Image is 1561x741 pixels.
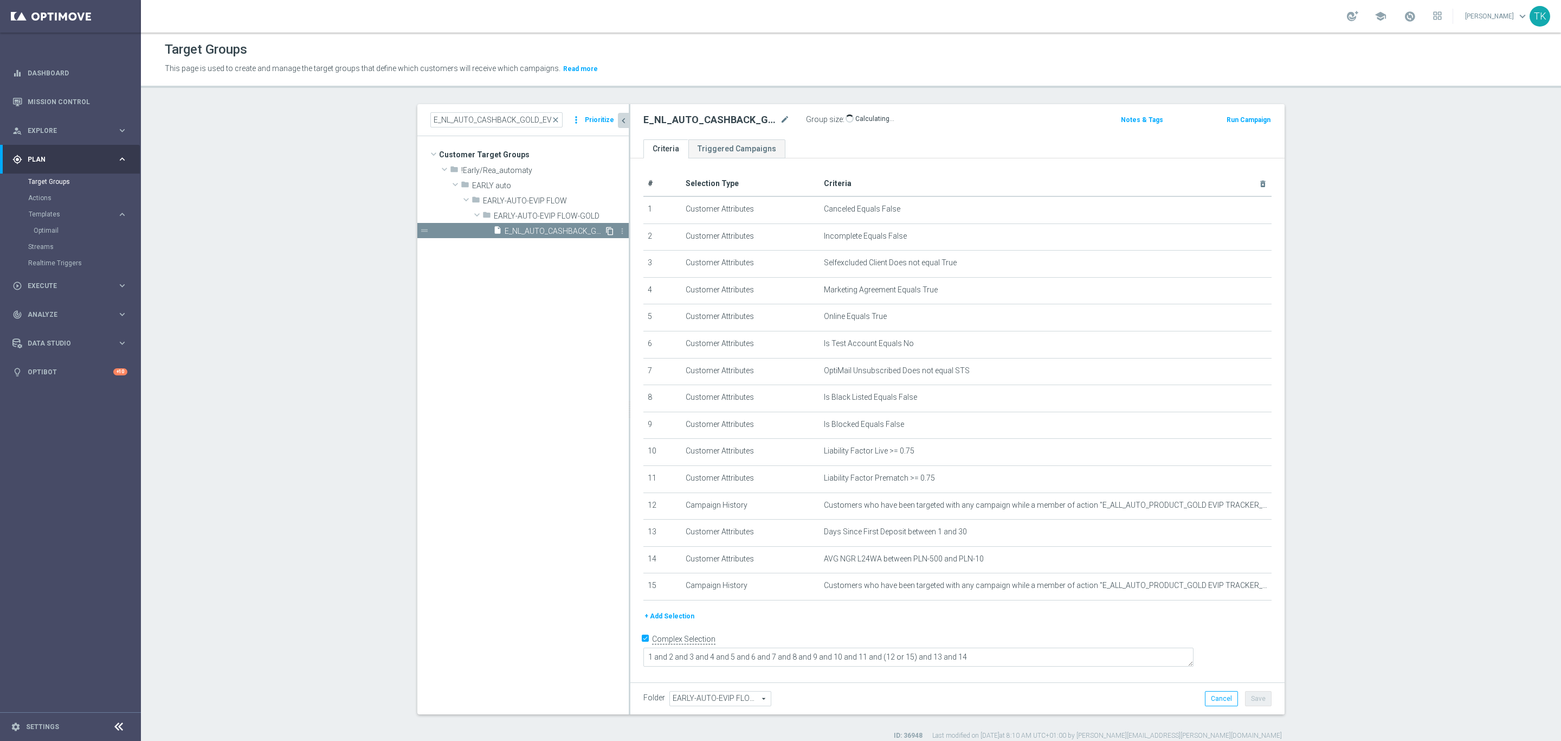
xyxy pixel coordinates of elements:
i: Duplicate Target group [605,227,614,235]
div: Actions [28,190,140,206]
label: Group size [806,115,843,124]
i: keyboard_arrow_right [117,209,127,220]
button: Save [1245,691,1272,706]
button: Mission Control [12,98,128,106]
span: EARLY-AUTO-EVIP FLOW-GOLD [494,212,629,221]
h1: Target Groups [165,42,247,58]
span: Customers who have been targeted with any campaign while a member of action "E_ALL_AUTO_PRODUCT_G... [824,501,1268,510]
td: Campaign History [681,573,820,601]
div: Target Groups [28,174,140,190]
span: Data Studio [28,340,117,347]
span: Plan [28,156,117,163]
a: Streams [28,242,113,251]
span: school [1375,10,1386,22]
td: Customer Attributes [681,304,820,331]
i: folder [482,210,491,223]
i: keyboard_arrow_right [117,309,127,320]
td: Campaign History [681,493,820,520]
span: AVG NGR L24WA between PLN-500 and PLN-10 [824,554,984,564]
td: 2 [643,223,681,251]
i: chevron_left [618,116,629,126]
span: Selfexcluded Client Does not equal True [824,258,957,267]
td: Customer Attributes [681,196,820,223]
div: play_circle_outline Execute keyboard_arrow_right [12,282,128,290]
span: Explore [28,127,117,134]
button: Run Campaign [1225,114,1272,126]
td: 14 [643,546,681,573]
i: gps_fixed [12,155,22,164]
div: Plan [12,155,117,164]
div: Templates [29,211,117,218]
i: play_circle_outline [12,281,22,291]
i: keyboard_arrow_right [117,125,127,136]
div: Streams [28,239,140,255]
td: Customer Attributes [681,439,820,466]
a: Target Groups [28,177,113,186]
span: Liability Factor Live >= 0.75 [824,446,914,456]
a: Optimail [34,226,113,235]
td: Customer Attributes [681,358,820,385]
button: + Add Selection [643,610,695,622]
i: person_search [12,126,22,136]
span: Canceled Equals False [824,205,900,214]
span: Online Equals True [824,312,887,321]
td: Customer Attributes [681,385,820,412]
i: keyboard_arrow_right [117,338,127,348]
i: settings [11,722,21,732]
span: Is Black Listed Equals False [824,393,917,402]
button: lightbulb Optibot +10 [12,368,128,376]
a: Dashboard [28,59,127,87]
a: Mission Control [28,87,127,116]
div: Optimail [34,222,140,239]
label: Complex Selection [652,634,715,644]
button: equalizer Dashboard [12,69,128,78]
label: ID: 36948 [894,731,923,740]
button: gps_fixed Plan keyboard_arrow_right [12,155,128,164]
i: lightbulb [12,367,22,377]
td: 9 [643,412,681,439]
i: insert_drive_file [493,226,502,238]
i: delete_forever [1259,180,1267,188]
div: Mission Control [12,87,127,116]
button: Templates keyboard_arrow_right [28,210,128,219]
th: # [643,171,681,196]
span: Is Test Account Equals No [824,339,914,348]
a: Triggered Campaigns [688,139,785,158]
button: Data Studio keyboard_arrow_right [12,339,128,348]
i: folder [450,165,459,177]
span: Customer Target Groups [439,147,629,162]
td: Customer Attributes [681,520,820,547]
td: 13 [643,520,681,547]
div: person_search Explore keyboard_arrow_right [12,126,128,135]
i: more_vert [571,112,582,127]
span: EARLY auto [472,181,629,190]
td: 10 [643,439,681,466]
a: Criteria [643,139,688,158]
span: Templates [29,211,106,218]
span: E_NL_AUTO_CASHBACK_GOLD_EVIP_5 do 250 PLN_WEEKLY [505,227,604,236]
div: Explore [12,126,117,136]
div: TK [1530,6,1550,27]
label: Last modified on [DATE] at 8:10 AM UTC+01:00 by [PERSON_NAME][EMAIL_ADDRESS][PERSON_NAME][DOMAIN_... [932,731,1282,740]
a: Realtime Triggers [28,259,113,267]
i: keyboard_arrow_right [117,280,127,291]
td: 5 [643,304,681,331]
span: Is Blocked Equals False [824,420,904,429]
td: Customer Attributes [681,277,820,304]
div: Data Studio [12,338,117,348]
td: 3 [643,251,681,278]
p: Calculating… [855,114,894,123]
i: folder [461,180,469,193]
input: Quick find group or folder [430,112,563,127]
span: Liability Factor Prematch >= 0.75 [824,474,935,483]
button: chevron_left [618,113,629,128]
i: mode_edit [780,113,790,126]
span: Analyze [28,311,117,318]
span: Incomplete Equals False [824,232,907,241]
div: +10 [113,368,127,375]
a: [PERSON_NAME]keyboard_arrow_down [1464,8,1530,24]
button: Prioritize [583,113,616,127]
